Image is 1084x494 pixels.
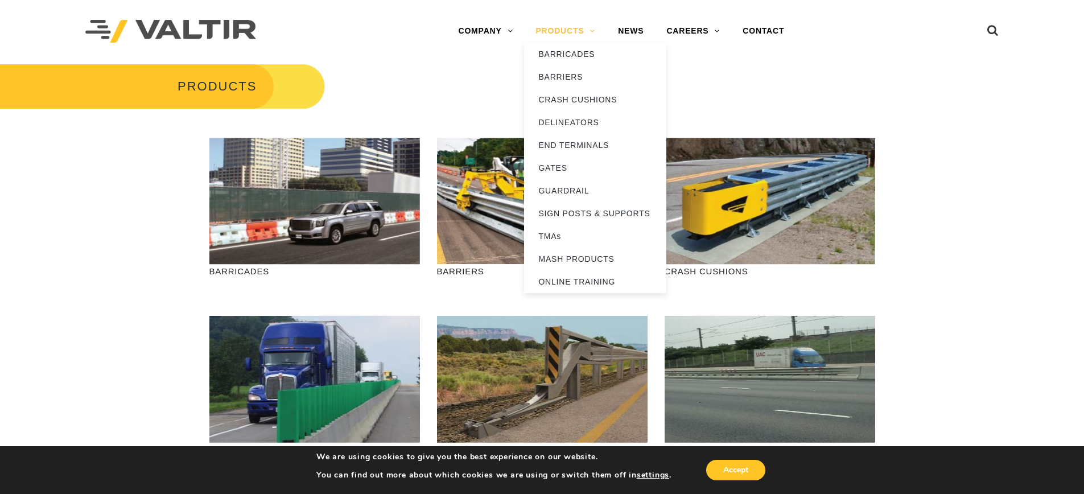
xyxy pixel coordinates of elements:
a: GUARDRAIL [524,179,666,202]
a: NEWS [607,20,655,43]
p: We are using cookies to give you the best experience on our website. [316,452,671,462]
a: ONLINE TRAINING [524,270,666,293]
p: You can find out more about which cookies we are using or switch them off in . [316,470,671,480]
a: PRODUCTS [524,20,607,43]
p: CRASH CUSHIONS [665,265,875,278]
img: Valtir [85,20,256,43]
p: BARRICADES [209,265,420,278]
a: CONTACT [731,20,796,43]
a: DELINEATORS [524,111,666,134]
a: SIGN POSTS & SUPPORTS [524,202,666,225]
button: settings [637,470,669,480]
a: BARRIERS [524,65,666,88]
a: END TERMINALS [524,134,666,157]
a: CRASH CUSHIONS [524,88,666,111]
a: MASH PRODUCTS [524,248,666,270]
a: CAREERS [655,20,731,43]
p: BARRIERS [437,265,648,278]
a: BARRICADES [524,43,666,65]
button: Accept [706,460,765,480]
a: TMAs [524,225,666,248]
a: GATES [524,157,666,179]
a: COMPANY [447,20,524,43]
